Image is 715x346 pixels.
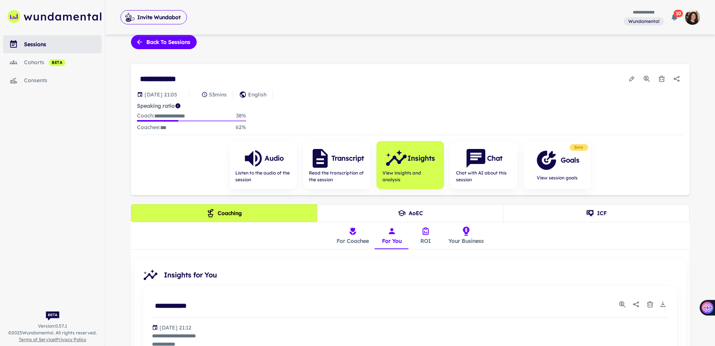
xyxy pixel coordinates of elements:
[3,71,102,89] a: consents
[38,323,67,329] span: Version: 0.57.1
[524,141,591,189] button: GoalsView session goals
[303,141,370,189] button: TranscriptRead the transcription of the session
[24,40,102,48] div: sessions
[456,170,512,183] span: Chat with AI about this session
[137,102,175,109] strong: Speaking ratio
[120,10,187,24] button: Invite Wundabot
[56,337,86,342] a: Privacy Policy
[644,299,656,310] button: Delete
[376,141,444,189] button: InsightsView insights and analysis
[131,35,197,49] button: Back to sessions
[137,111,185,120] p: Coach :
[120,10,187,25] span: Invite Wundabot to record a meeting
[145,90,177,99] p: Session date
[265,153,284,164] h6: Audio
[331,222,490,249] div: insights tabs
[131,204,689,222] div: theme selection
[131,204,318,222] button: Coaching
[617,299,628,310] button: Usage Statistics
[657,299,668,310] button: Download
[331,222,375,249] button: For Coachee
[487,153,503,164] h6: Chat
[236,123,246,132] p: 62 %
[235,170,291,183] span: Listen to the audio of the session
[409,222,443,249] button: ROI
[450,141,518,189] button: ChatChat with AI about this session
[561,155,580,165] h6: Goals
[624,17,664,26] span: You are a member of this workspace. Contact your workspace owner for assistance.
[408,153,435,164] h6: Insights
[49,60,65,66] span: beta
[443,222,490,249] button: Your Business
[625,18,662,25] span: Wundamental
[670,72,683,86] button: Share session
[164,270,680,280] span: Insights for You
[8,329,97,336] span: © 2025 Wundamental. All rights reserved.
[685,10,700,25] img: photoURL
[571,144,587,150] span: Beta
[382,170,438,183] span: View insights and analysis
[3,35,102,53] a: sessions
[24,76,102,84] div: consents
[236,111,246,120] p: 38 %
[625,72,638,86] button: Edit session
[331,153,364,164] h6: Transcript
[24,58,102,66] div: cohorts
[535,175,580,181] span: View session goals
[375,222,409,249] button: For You
[317,204,503,222] button: AoEC
[175,103,181,109] svg: Coach/coachee ideal ratio of speaking is roughly 20:80. Mentor/mentee ideal ratio of speaking is ...
[248,90,266,99] p: English
[229,141,297,189] button: AudioListen to the audio of the session
[674,10,683,17] span: 10
[309,170,364,183] span: Read the transcription of the session
[19,337,55,342] a: Terms of Service
[667,10,682,25] button: 10
[19,336,86,343] span: |
[655,72,668,86] button: Delete session
[3,53,102,71] a: cohorts beta
[137,123,166,132] p: Coachee :
[209,90,227,99] p: 53 mins
[160,323,191,332] p: Generated at
[629,298,643,311] button: Share report
[503,204,689,222] button: ICF
[640,72,653,86] button: Usage Statistics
